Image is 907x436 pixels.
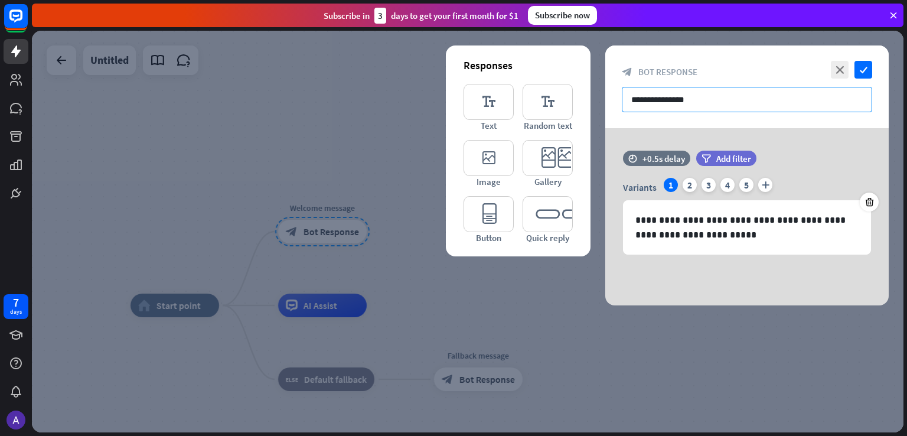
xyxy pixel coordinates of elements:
[702,154,711,163] i: filter
[324,8,518,24] div: Subscribe in days to get your first month for $1
[622,67,632,77] i: block_bot_response
[758,178,772,192] i: plus
[623,181,657,193] span: Variants
[831,61,849,79] i: close
[702,178,716,192] div: 3
[628,154,637,162] i: time
[854,61,872,79] i: check
[716,153,751,164] span: Add filter
[374,8,386,24] div: 3
[4,294,28,319] a: 7 days
[642,153,685,164] div: +0.5s delay
[638,66,697,77] span: Bot Response
[664,178,678,192] div: 1
[9,5,45,40] button: Open LiveChat chat widget
[13,297,19,308] div: 7
[528,6,597,25] div: Subscribe now
[720,178,735,192] div: 4
[683,178,697,192] div: 2
[739,178,753,192] div: 5
[10,308,22,316] div: days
